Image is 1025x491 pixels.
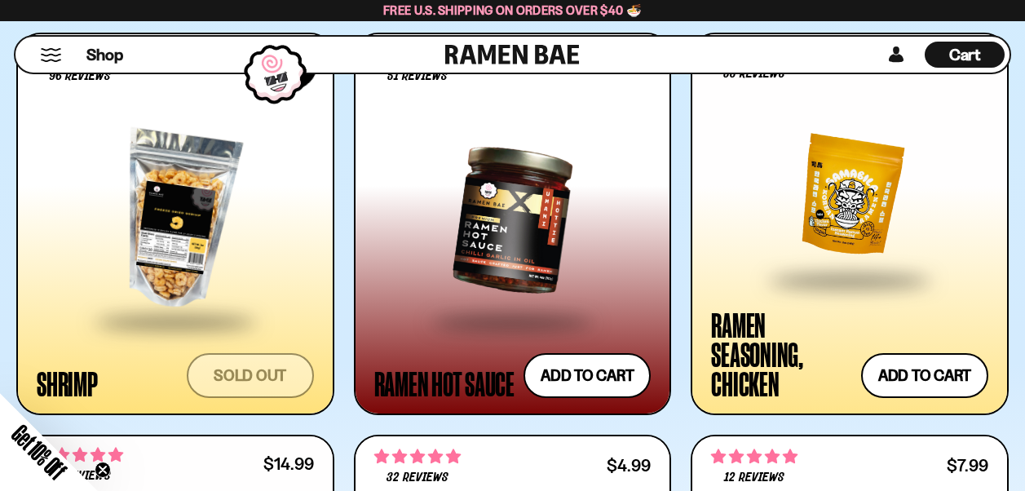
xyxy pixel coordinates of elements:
[524,353,651,398] button: Add to cart
[949,45,981,64] span: Cart
[95,462,111,478] button: Close teaser
[925,37,1005,73] a: Cart
[387,471,448,484] span: 32 reviews
[374,446,461,467] span: 4.75 stars
[691,33,1009,415] a: 4.83 stars 58 reviews $14.99 Ramen Seasoning, Chicken Add to cart
[383,2,642,18] span: Free U.S. Shipping on Orders over $40 🍜
[37,369,98,398] div: Shrimp
[607,458,651,473] div: $4.99
[374,369,515,398] div: Ramen Hot Sauce
[947,458,988,473] div: $7.99
[861,353,988,398] button: Add to cart
[263,456,314,471] div: $14.99
[7,420,71,484] span: Get 10% Off
[40,48,62,62] button: Mobile Menu Trigger
[711,446,797,467] span: 5.00 stars
[86,42,123,68] a: Shop
[16,33,334,415] a: SOLDOUT 4.90 stars 96 reviews Shrimp Sold out
[86,44,123,66] span: Shop
[354,33,672,415] a: 4.71 stars 51 reviews $13.99 Ramen Hot Sauce Add to cart
[711,310,853,398] div: Ramen Seasoning, Chicken
[724,471,784,484] span: 12 reviews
